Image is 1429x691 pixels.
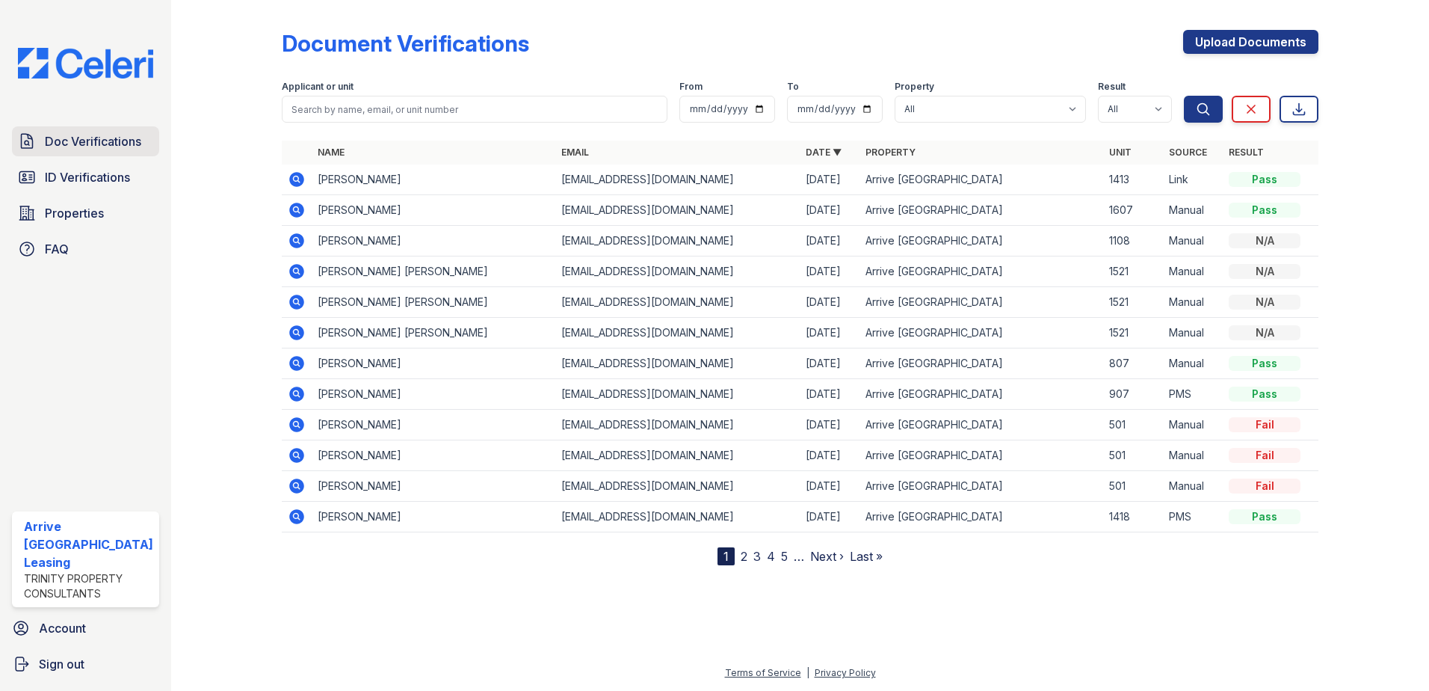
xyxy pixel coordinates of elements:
[787,81,799,93] label: To
[45,168,130,186] span: ID Verifications
[1163,165,1223,195] td: Link
[1103,165,1163,195] td: 1413
[859,348,1104,379] td: Arrive [GEOGRAPHIC_DATA]
[800,502,859,532] td: [DATE]
[1229,325,1300,340] div: N/A
[1229,172,1300,187] div: Pass
[679,81,703,93] label: From
[1229,203,1300,218] div: Pass
[800,410,859,440] td: [DATE]
[800,379,859,410] td: [DATE]
[800,195,859,226] td: [DATE]
[555,165,800,195] td: [EMAIL_ADDRESS][DOMAIN_NAME]
[555,226,800,257] td: [EMAIL_ADDRESS][DOMAIN_NAME]
[1103,410,1163,440] td: 501
[12,126,159,156] a: Doc Verifications
[859,471,1104,502] td: Arrive [GEOGRAPHIC_DATA]
[1103,440,1163,471] td: 501
[1229,509,1300,524] div: Pass
[312,348,556,379] td: [PERSON_NAME]
[1103,226,1163,257] td: 1108
[850,549,883,564] a: Last »
[1163,440,1223,471] td: Manual
[1163,379,1223,410] td: PMS
[859,318,1104,348] td: Arrive [GEOGRAPHIC_DATA]
[6,48,165,79] img: CE_Logo_Blue-a8612792a0a2168367f1c8372b55b34899dd931a85d93a1a3d3e32e68fde9ad4.png
[555,379,800,410] td: [EMAIL_ADDRESS][DOMAIN_NAME]
[1229,295,1300,310] div: N/A
[800,318,859,348] td: [DATE]
[1163,226,1223,257] td: Manual
[1229,233,1300,248] div: N/A
[312,226,556,257] td: [PERSON_NAME]
[753,549,761,564] a: 3
[1163,348,1223,379] td: Manual
[555,318,800,348] td: [EMAIL_ADDRESS][DOMAIN_NAME]
[312,471,556,502] td: [PERSON_NAME]
[794,547,804,565] span: …
[859,502,1104,532] td: Arrive [GEOGRAPHIC_DATA]
[859,226,1104,257] td: Arrive [GEOGRAPHIC_DATA]
[39,619,86,637] span: Account
[1229,479,1300,494] div: Fail
[1103,471,1163,502] td: 501
[1098,81,1126,93] label: Result
[767,549,775,564] a: 4
[282,30,529,57] div: Document Verifications
[1229,448,1300,463] div: Fail
[12,234,159,264] a: FAQ
[1183,30,1318,54] a: Upload Documents
[1163,257,1223,287] td: Manual
[859,410,1104,440] td: Arrive [GEOGRAPHIC_DATA]
[800,165,859,195] td: [DATE]
[1229,147,1264,158] a: Result
[800,440,859,471] td: [DATE]
[859,257,1104,287] td: Arrive [GEOGRAPHIC_DATA]
[859,165,1104,195] td: Arrive [GEOGRAPHIC_DATA]
[312,257,556,287] td: [PERSON_NAME] [PERSON_NAME]
[12,162,159,192] a: ID Verifications
[1103,257,1163,287] td: 1521
[800,471,859,502] td: [DATE]
[6,649,165,679] a: Sign out
[555,257,800,287] td: [EMAIL_ADDRESS][DOMAIN_NAME]
[1103,318,1163,348] td: 1521
[1163,195,1223,226] td: Manual
[312,379,556,410] td: [PERSON_NAME]
[800,287,859,318] td: [DATE]
[12,198,159,228] a: Properties
[810,549,844,564] a: Next ›
[1229,387,1300,402] div: Pass
[1103,348,1163,379] td: 807
[45,132,141,150] span: Doc Verifications
[312,440,556,471] td: [PERSON_NAME]
[282,96,668,123] input: Search by name, email, or unit number
[312,502,556,532] td: [PERSON_NAME]
[1163,410,1223,440] td: Manual
[859,440,1104,471] td: Arrive [GEOGRAPHIC_DATA]
[1229,417,1300,432] div: Fail
[859,379,1104,410] td: Arrive [GEOGRAPHIC_DATA]
[555,410,800,440] td: [EMAIL_ADDRESS][DOMAIN_NAME]
[1109,147,1132,158] a: Unit
[1103,195,1163,226] td: 1607
[312,287,556,318] td: [PERSON_NAME] [PERSON_NAME]
[1169,147,1207,158] a: Source
[1163,287,1223,318] td: Manual
[781,549,788,564] a: 5
[1163,502,1223,532] td: PMS
[859,195,1104,226] td: Arrive [GEOGRAPHIC_DATA]
[561,147,589,158] a: Email
[895,81,934,93] label: Property
[806,667,809,678] div: |
[555,195,800,226] td: [EMAIL_ADDRESS][DOMAIN_NAME]
[312,410,556,440] td: [PERSON_NAME]
[312,195,556,226] td: [PERSON_NAME]
[741,549,747,564] a: 2
[312,318,556,348] td: [PERSON_NAME] [PERSON_NAME]
[318,147,345,158] a: Name
[1103,379,1163,410] td: 907
[717,547,735,565] div: 1
[806,147,842,158] a: Date ▼
[859,287,1104,318] td: Arrive [GEOGRAPHIC_DATA]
